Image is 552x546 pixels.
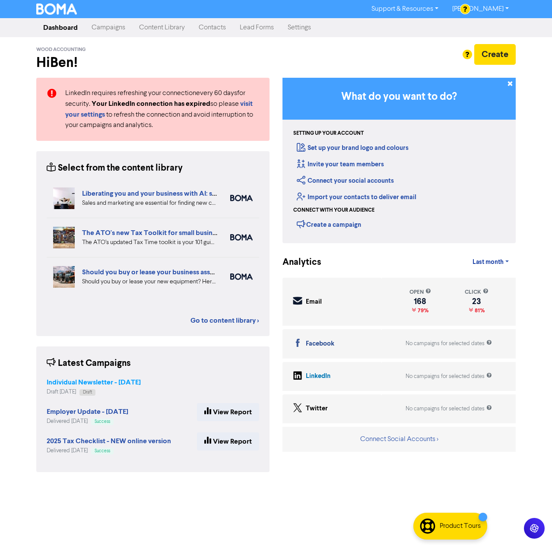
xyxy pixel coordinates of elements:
[282,78,516,243] div: Getting Started in BOMA
[409,298,431,305] div: 168
[416,307,428,314] span: 79%
[230,273,253,280] img: boma_accounting
[474,44,516,65] button: Create
[47,407,128,416] strong: Employer Update - [DATE]
[82,238,217,247] div: The ATO’s updated Tax Time toolkit is your 101 guide to business taxes. We’ve summarised the key ...
[233,19,281,36] a: Lead Forms
[197,432,259,451] a: View Report
[360,434,439,445] button: Connect Social Accounts >
[190,315,259,326] a: Go to content library >
[82,199,217,208] div: Sales and marketing are essential for finding new customers but eat into your business time. We e...
[230,195,253,201] img: boma
[36,3,77,15] img: BOMA Logo
[293,130,364,137] div: Setting up your account
[82,229,247,237] a: The ATO's new Tax Toolkit for small business owners
[297,144,409,152] a: Set up your brand logo and colours
[59,88,266,130] div: LinkedIn requires refreshing your connection every 60 days for security. so please to refresh the...
[47,388,141,396] div: Draft [DATE]
[409,288,431,296] div: open
[406,405,492,413] div: No campaigns for selected dates
[306,371,330,381] div: LinkedIn
[47,378,141,387] strong: Individual Newsletter - [DATE]
[36,19,85,36] a: Dashboard
[36,47,86,53] span: Wood Accounting
[281,19,318,36] a: Settings
[297,177,394,185] a: Connect your social accounts
[306,404,328,414] div: Twitter
[82,189,270,198] a: Liberating you and your business with AI: sales and marketing
[282,256,311,269] div: Analytics
[95,419,110,424] span: Success
[65,101,253,118] a: visit your settings
[47,447,171,455] div: Delivered [DATE]
[230,234,253,241] img: boma
[466,254,516,271] a: Last month
[293,206,374,214] div: Connect with your audience
[85,19,132,36] a: Campaigns
[82,277,217,286] div: Should you buy or lease your new equipment? Here are some pros and cons of each. We also can revi...
[473,307,485,314] span: 81%
[297,160,384,168] a: Invite your team members
[47,379,141,386] a: Individual Newsletter - [DATE]
[465,298,489,305] div: 23
[92,99,210,108] strong: Your LinkedIn connection has expired
[47,162,183,175] div: Select from the content library
[197,403,259,421] a: View Report
[406,372,492,381] div: No campaigns for selected dates
[132,19,192,36] a: Content Library
[295,91,503,103] h3: What do you want to do?
[509,505,552,546] iframe: Chat Widget
[365,2,445,16] a: Support & Resources
[406,340,492,348] div: No campaigns for selected dates
[95,449,110,453] span: Success
[473,258,504,266] span: Last month
[306,297,322,307] div: Email
[47,357,131,370] div: Latest Campaigns
[47,438,171,445] a: 2025 Tax Checklist - NEW online version
[192,19,233,36] a: Contacts
[47,409,128,416] a: Employer Update - [DATE]
[465,288,489,296] div: click
[297,218,361,231] div: Create a campaign
[47,417,128,425] div: Delivered [DATE]
[306,339,334,349] div: Facebook
[297,193,416,201] a: Import your contacts to deliver email
[83,390,92,394] span: Draft
[47,437,171,445] strong: 2025 Tax Checklist - NEW online version
[445,2,516,16] a: [PERSON_NAME]
[36,54,270,71] h2: Hi Ben !
[82,268,222,276] a: Should you buy or lease your business assets?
